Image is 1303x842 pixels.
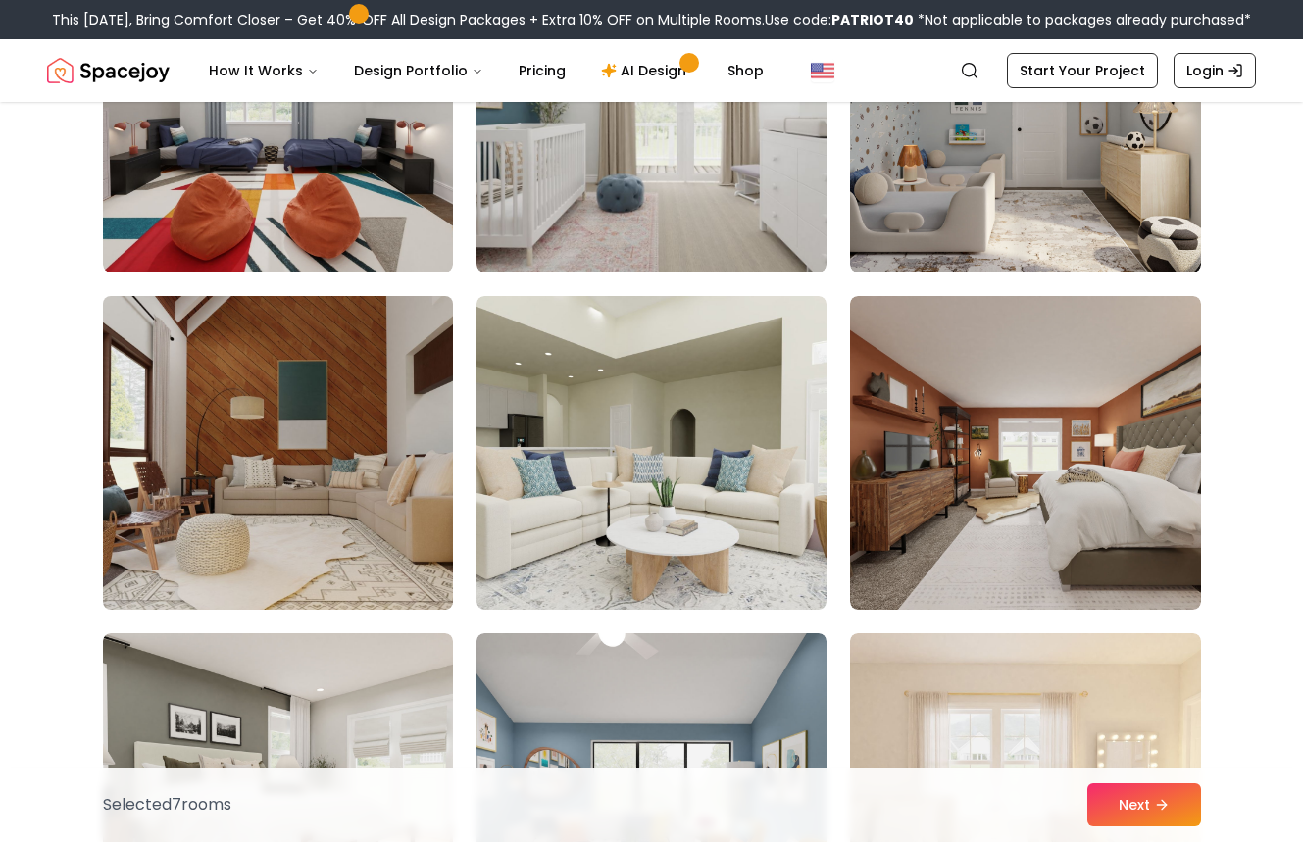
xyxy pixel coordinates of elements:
nav: Main [193,51,779,90]
button: Design Portfolio [338,51,499,90]
b: PATRIOT40 [831,10,914,29]
p: Selected 7 room s [103,793,231,817]
span: Use code: [765,10,914,29]
button: Next [1087,783,1201,826]
a: Shop [712,51,779,90]
div: This [DATE], Bring Comfort Closer – Get 40% OFF All Design Packages + Extra 10% OFF on Multiple R... [52,10,1251,29]
a: Login [1174,53,1256,88]
nav: Global [47,39,1256,102]
button: How It Works [193,51,334,90]
a: Spacejoy [47,51,170,90]
a: Pricing [503,51,581,90]
img: Spacejoy Logo [47,51,170,90]
img: Room room-54 [850,296,1200,610]
img: Room room-52 [94,288,462,618]
img: Room room-53 [476,296,827,610]
a: AI Design [585,51,708,90]
img: United States [811,59,834,82]
span: *Not applicable to packages already purchased* [914,10,1251,29]
a: Start Your Project [1007,53,1158,88]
